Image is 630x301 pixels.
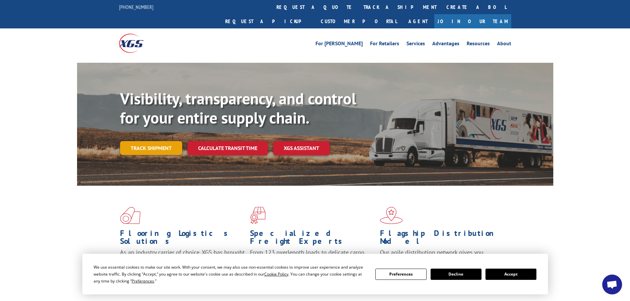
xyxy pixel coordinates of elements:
div: We use essential cookies to make our site work. With your consent, we may also use non-essential ... [94,264,367,284]
a: Agent [402,14,434,28]
span: Our agile distribution network gives you nationwide inventory management on demand. [380,248,502,264]
a: [PHONE_NUMBER] [119,4,153,10]
span: As an industry carrier of choice, XGS has brought innovation and dedication to flooring logistics... [120,248,245,272]
a: Advantages [432,41,459,48]
img: xgs-icon-focused-on-flooring-red [250,207,266,224]
a: Resources [467,41,490,48]
span: Cookie Policy [264,271,288,277]
h1: Specialized Freight Experts [250,229,375,248]
span: Preferences [132,278,154,284]
a: Services [406,41,425,48]
a: For Retailers [370,41,399,48]
a: XGS ASSISTANT [273,141,330,155]
a: For [PERSON_NAME] [315,41,363,48]
div: Cookie Consent Prompt [82,254,548,294]
h1: Flooring Logistics Solutions [120,229,245,248]
a: Customer Portal [316,14,402,28]
a: Open chat [602,275,622,294]
img: xgs-icon-flagship-distribution-model-red [380,207,403,224]
button: Preferences [375,269,426,280]
a: Join Our Team [434,14,511,28]
button: Accept [485,269,536,280]
a: Calculate transit time [188,141,268,155]
a: Track shipment [120,141,182,155]
a: About [497,41,511,48]
p: From 123 overlength loads to delicate cargo, our experienced staff knows the best way to move you... [250,248,375,278]
h1: Flagship Distribution Model [380,229,505,248]
b: Visibility, transparency, and control for your entire supply chain. [120,88,356,128]
img: xgs-icon-total-supply-chain-intelligence-red [120,207,141,224]
a: Request a pickup [220,14,316,28]
button: Decline [431,269,482,280]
